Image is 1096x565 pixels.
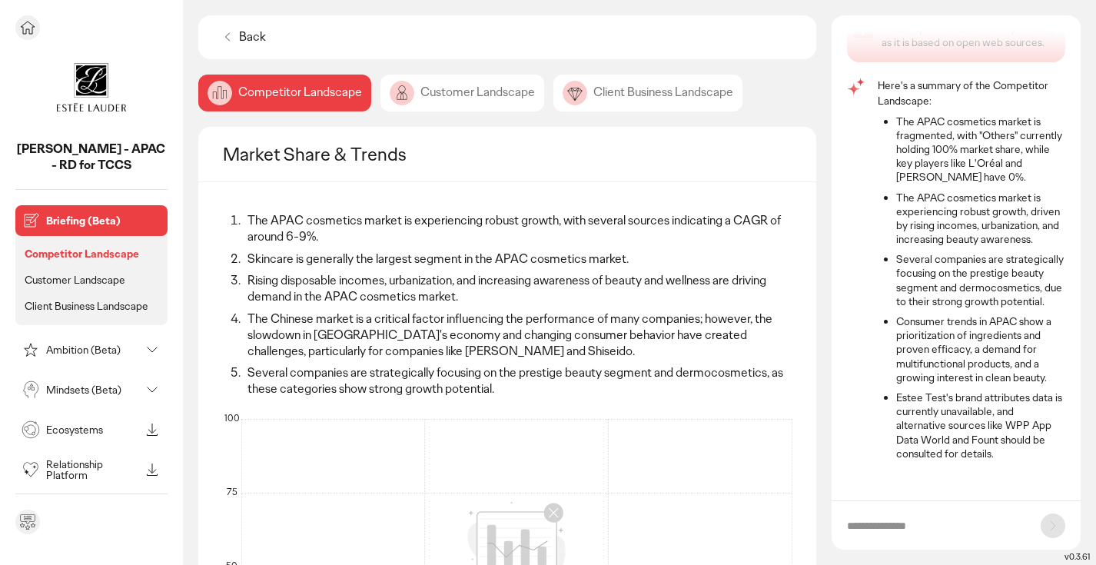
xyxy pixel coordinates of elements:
p: Ambition (Beta) [46,344,140,355]
li: Estee Test's brand attributes data is currently unavailable, and alternative sources like WPP App... [896,391,1065,460]
p: Customer Landscape [25,273,125,287]
div: 100 [223,413,241,425]
p: Ecosystems [46,424,140,435]
p: Relationship Platform [46,459,140,480]
p: Estee Lauder - APAC - RD for TCCS [15,141,168,174]
div: Competitor Landscape [198,75,371,111]
li: Skincare is generally the largest segment in the APAC cosmetics market. [243,251,792,268]
img: project avatar [53,49,130,126]
li: The Chinese market is a critical factor influencing the performance of many companies; however, t... [243,311,792,359]
h2: Market Share & Trends [223,142,407,166]
img: image [563,81,587,105]
img: image [390,81,414,105]
div: Send feedback [15,510,40,534]
p: Client Business Landscape [25,299,148,313]
li: The APAC cosmetics market is experiencing robust growth, with several sources indicating a CAGR o... [243,213,792,245]
li: Several companies are strategically focusing on the prestige beauty segment and dermocosmetics, d... [896,252,1065,308]
li: The APAC cosmetics market is experiencing robust growth, driven by rising incomes, urbanization, ... [896,191,1065,247]
div: Customer Landscape [380,75,544,111]
li: Rising disposable incomes, urbanization, and increasing awareness of beauty and wellness are driv... [243,273,792,305]
p: Back [239,29,266,45]
div: Client Business Landscape [553,75,742,111]
p: Mindsets (Beta) [46,384,140,395]
div: 75 [223,487,241,499]
li: The APAC cosmetics market is fragmented, with "Others" currently holding 100% market share, while... [896,115,1065,184]
li: Several companies are strategically focusing on the prestige beauty segment and dermocosmetics, a... [243,365,792,397]
p: Here's a summary of the Competitor Landscape: [878,78,1065,108]
p: Briefing (Beta) [46,215,161,226]
p: Competitor Landscape [25,247,139,261]
li: Consumer trends in APAC show a prioritization of ingredients and proven efficacy, a demand for mu... [896,314,1065,384]
img: image [208,81,232,105]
